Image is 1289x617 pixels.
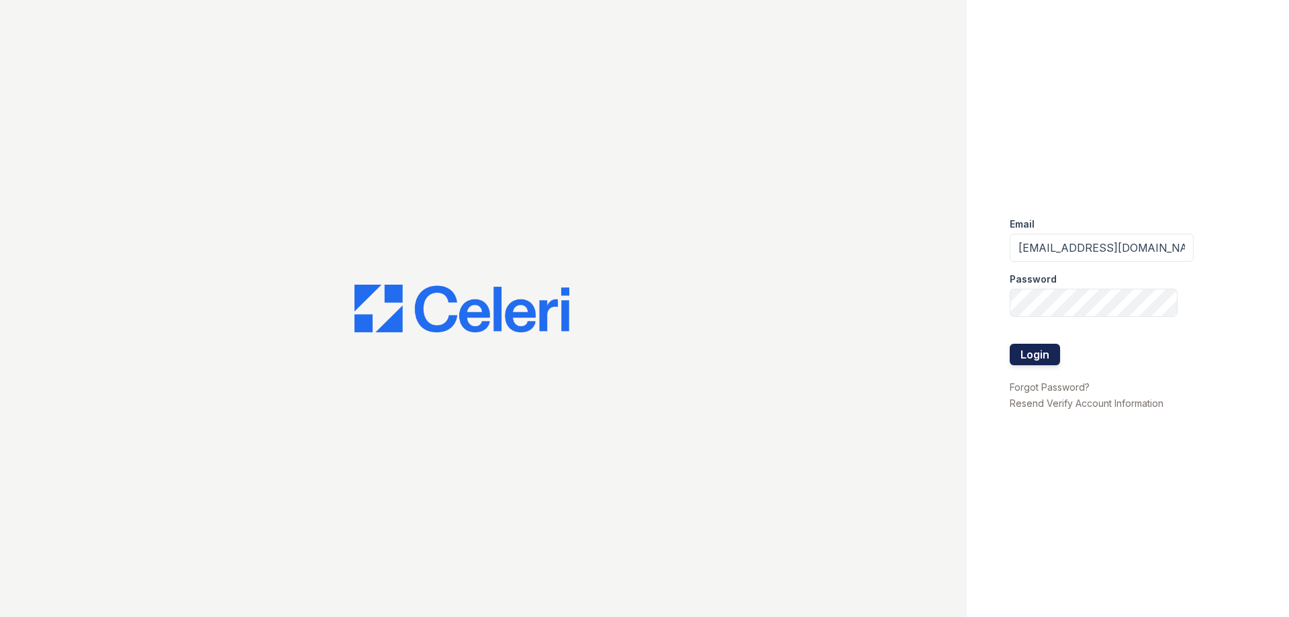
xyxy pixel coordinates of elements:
[1010,218,1035,231] label: Email
[1010,397,1163,409] a: Resend Verify Account Information
[354,285,569,333] img: CE_Logo_Blue-a8612792a0a2168367f1c8372b55b34899dd931a85d93a1a3d3e32e68fde9ad4.png
[1010,344,1060,365] button: Login
[1010,381,1090,393] a: Forgot Password?
[1010,273,1057,286] label: Password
